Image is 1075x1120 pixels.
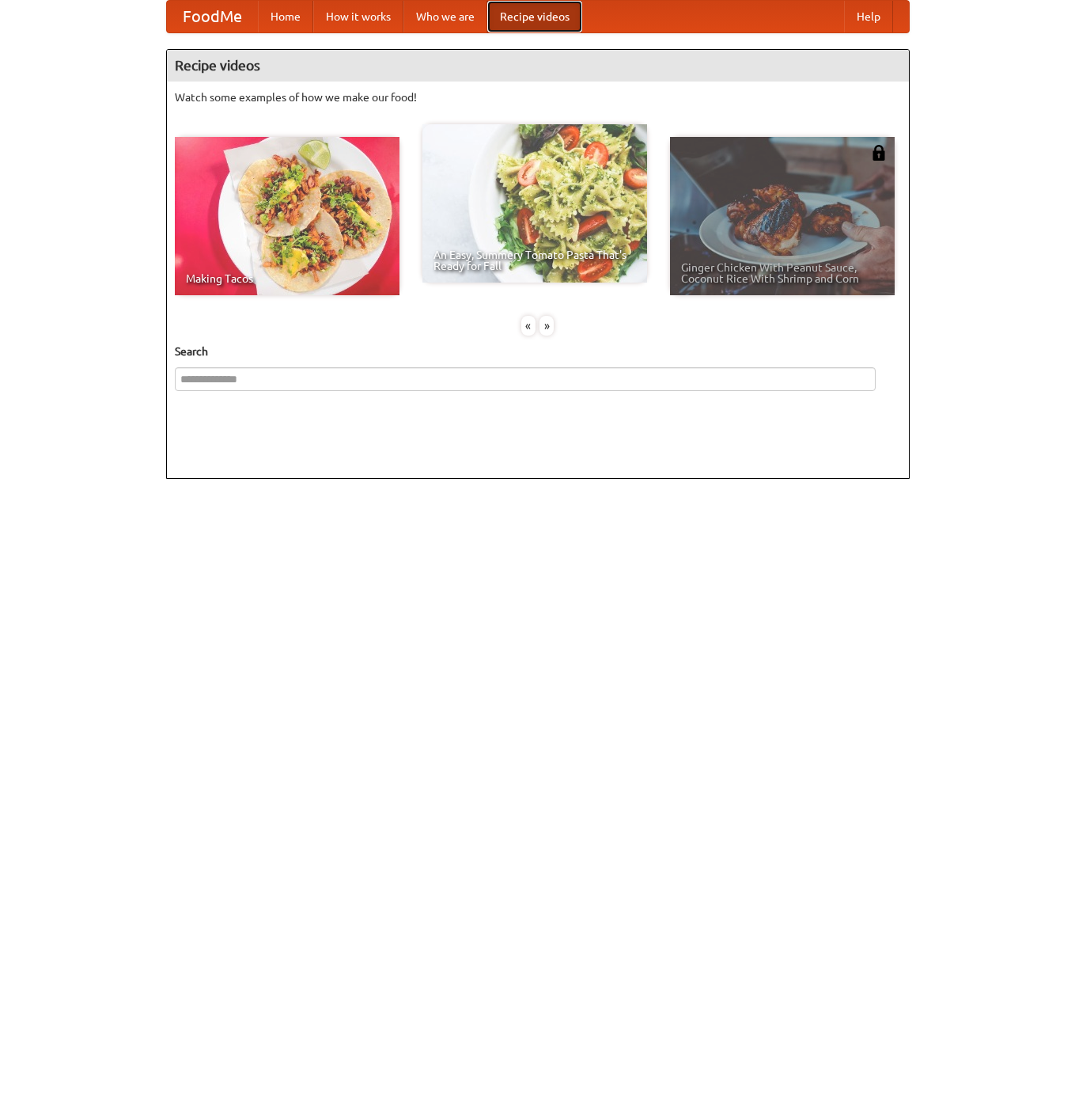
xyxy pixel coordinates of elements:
span: Making Tacos [186,273,388,284]
a: Making Tacos [175,137,399,295]
div: » [539,316,554,336]
a: Recipe videos [487,1,582,32]
span: An Easy, Summery Tomato Pasta That's Ready for Fall [433,249,636,271]
div: « [521,316,536,336]
h4: Recipe videos [167,50,909,82]
a: Help [844,1,893,32]
a: Who we are [403,1,487,32]
h5: Search [175,344,901,359]
img: 483408.png [871,145,887,161]
a: An Easy, Summery Tomato Pasta That's Ready for Fall [422,124,647,283]
a: FoodMe [167,1,258,32]
a: How it works [313,1,403,32]
p: Watch some examples of how we make our food! [175,89,901,105]
a: Home [258,1,313,32]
